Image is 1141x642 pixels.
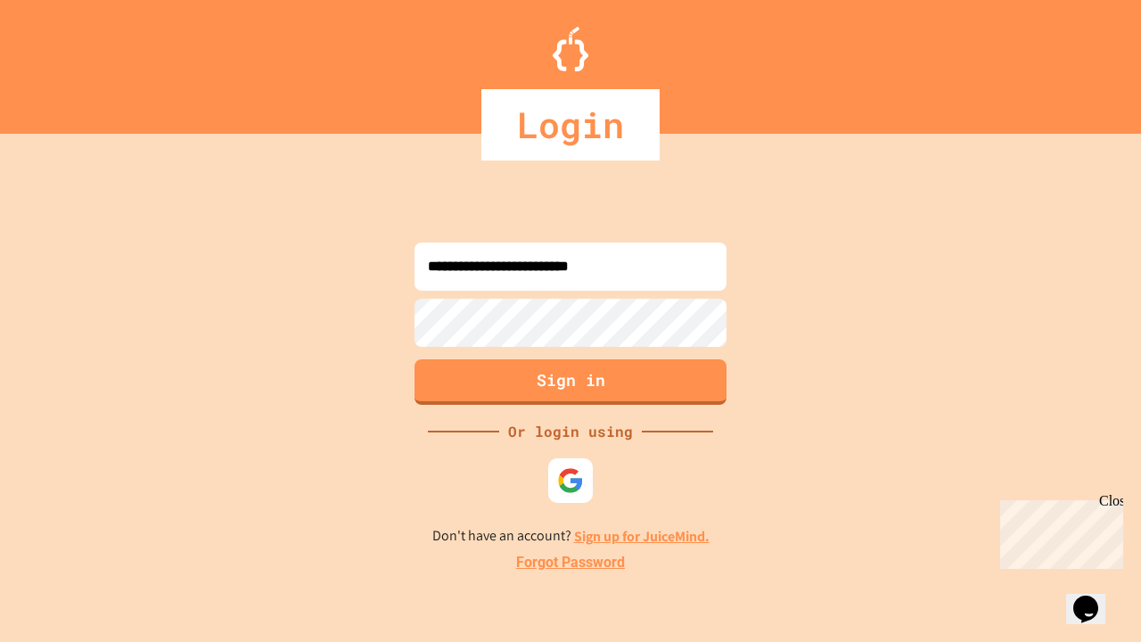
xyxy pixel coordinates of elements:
iframe: chat widget [993,493,1123,569]
button: Sign in [415,359,726,405]
p: Don't have an account? [432,525,710,547]
iframe: chat widget [1066,571,1123,624]
div: Login [481,89,660,160]
div: Or login using [499,421,642,442]
a: Forgot Password [516,552,625,573]
img: Logo.svg [553,27,588,71]
img: google-icon.svg [557,467,584,494]
div: Chat with us now!Close [7,7,123,113]
a: Sign up for JuiceMind. [574,527,710,546]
